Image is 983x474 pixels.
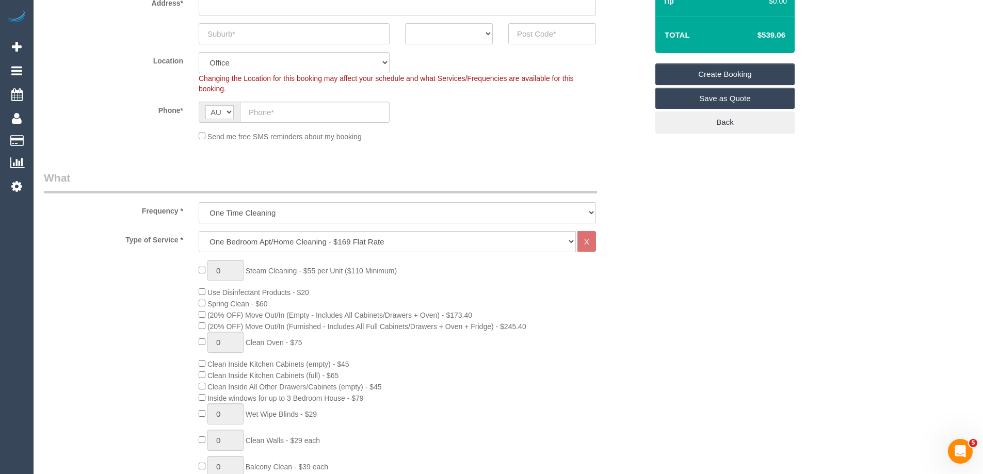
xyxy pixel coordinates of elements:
span: Clean Oven - $75 [246,338,302,347]
input: Phone* [240,102,390,123]
span: Use Disinfectant Products - $20 [207,288,309,297]
span: 5 [969,439,977,447]
span: Clean Inside Kitchen Cabinets (empty) - $45 [207,360,349,368]
iframe: Intercom live chat [948,439,973,464]
label: Phone* [36,102,191,116]
span: Inside windows for up to 3 Bedroom House - $79 [207,394,364,402]
span: Send me free SMS reminders about my booking [207,133,362,141]
h4: $539.06 [727,31,785,40]
strong: Total [665,30,690,39]
span: Balcony Clean - $39 each [246,463,328,471]
input: Post Code* [508,23,596,44]
label: Location [36,52,191,66]
span: Changing the Location for this booking may affect your schedule and what Services/Frequencies are... [199,74,574,93]
span: (20% OFF) Move Out/In (Empty - Includes All Cabinets/Drawers + Oven) - $173.40 [207,311,472,319]
img: Automaid Logo [6,10,27,25]
span: (20% OFF) Move Out/In (Furnished - Includes All Full Cabinets/Drawers + Oven + Fridge) - $245.40 [207,322,526,331]
span: Wet Wipe Blinds - $29 [246,410,317,418]
span: Spring Clean - $60 [207,300,268,308]
span: Clean Inside All Other Drawers/Cabinets (empty) - $45 [207,383,382,391]
input: Suburb* [199,23,390,44]
a: Create Booking [655,63,795,85]
a: Back [655,111,795,133]
label: Frequency * [36,202,191,216]
legend: What [44,170,597,193]
a: Save as Quote [655,88,795,109]
span: Clean Walls - $29 each [246,436,320,445]
label: Type of Service * [36,231,191,245]
span: Steam Cleaning - $55 per Unit ($110 Minimum) [246,267,397,275]
span: Clean Inside Kitchen Cabinets (full) - $65 [207,371,339,380]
